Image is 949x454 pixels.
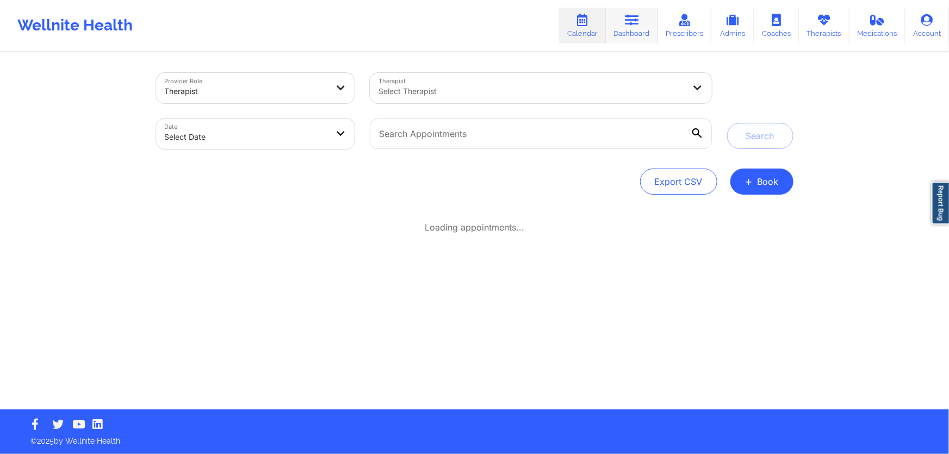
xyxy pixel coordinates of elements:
[849,8,905,43] a: Medications
[745,178,753,184] span: +
[640,169,717,195] button: Export CSV
[156,222,793,233] div: Loading appointments...
[165,79,328,103] div: Therapist
[727,123,793,149] button: Search
[658,8,712,43] a: Prescribers
[370,119,711,149] input: Search Appointments
[905,8,949,43] a: Account
[165,125,328,149] div: Select Date
[559,8,606,43] a: Calendar
[606,8,658,43] a: Dashboard
[754,8,799,43] a: Coaches
[799,8,849,43] a: Therapists
[711,8,754,43] a: Admins
[23,428,926,446] p: © 2025 by Wellnite Health
[932,182,949,225] a: Report Bug
[730,169,793,195] button: +Book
